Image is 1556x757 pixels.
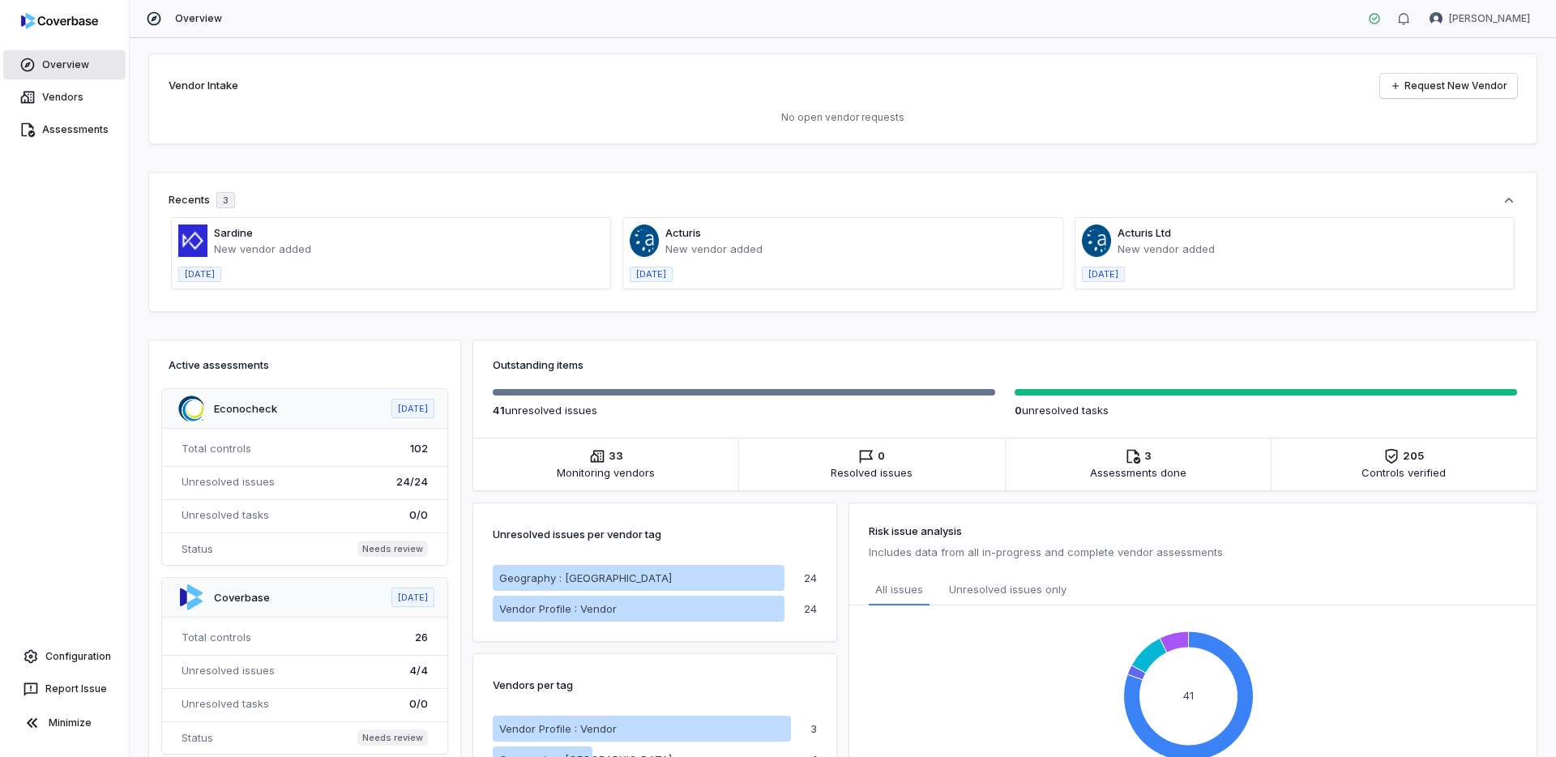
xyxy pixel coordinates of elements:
span: Overview [175,12,222,25]
span: 0 [878,448,885,464]
p: 24 [804,604,817,614]
p: Vendor Profile : Vendor [499,721,617,737]
button: Dian Gospodinov avatar[PERSON_NAME] [1420,6,1540,31]
span: Controls verified [1361,464,1446,481]
a: Econocheck [214,402,277,415]
p: Vendors per tag [493,674,573,696]
a: Request New Vendor [1380,74,1517,98]
a: Acturis [665,226,701,239]
a: Assessments [3,115,126,144]
h3: Risk issue analysis [869,523,1517,539]
a: Overview [3,50,126,79]
p: unresolved issue s [493,402,995,418]
button: Report Issue [6,674,122,704]
span: 41 [493,404,505,417]
span: Unresolved issues only [949,581,1067,599]
text: 41 [1183,689,1194,702]
h3: Active assessments [169,357,441,373]
p: Geography : [GEOGRAPHIC_DATA] [499,570,672,586]
div: Recents [169,192,235,208]
p: unresolved task s [1015,402,1517,418]
p: Vendor Profile : Vendor [499,601,617,617]
p: 24 [804,573,817,584]
a: Coverbase [214,591,270,604]
span: 3 [223,195,229,207]
a: Sardine [214,226,253,239]
span: Assessments done [1090,464,1186,481]
span: 205 [1403,448,1424,464]
button: Minimize [6,707,122,739]
img: Dian Gospodinov avatar [1430,12,1443,25]
p: Includes data from all in-progress and complete vendor assessments [869,542,1517,562]
a: Vendors [3,83,126,112]
span: [PERSON_NAME] [1449,12,1530,25]
p: No open vendor requests [169,111,1517,124]
button: Recents3 [169,192,1517,208]
p: Unresolved issues per vendor tag [493,523,661,545]
p: 3 [810,724,817,734]
h2: Vendor Intake [169,78,238,94]
a: Configuration [6,642,122,671]
span: 33 [609,448,623,464]
span: All issues [875,581,923,597]
h3: Outstanding items [493,357,1517,373]
a: Acturis Ltd [1118,226,1171,239]
span: 3 [1144,448,1152,464]
span: 0 [1015,404,1022,417]
span: Monitoring vendors [557,464,655,481]
span: Resolved issues [831,464,913,481]
img: logo-D7KZi-bG.svg [21,13,98,29]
